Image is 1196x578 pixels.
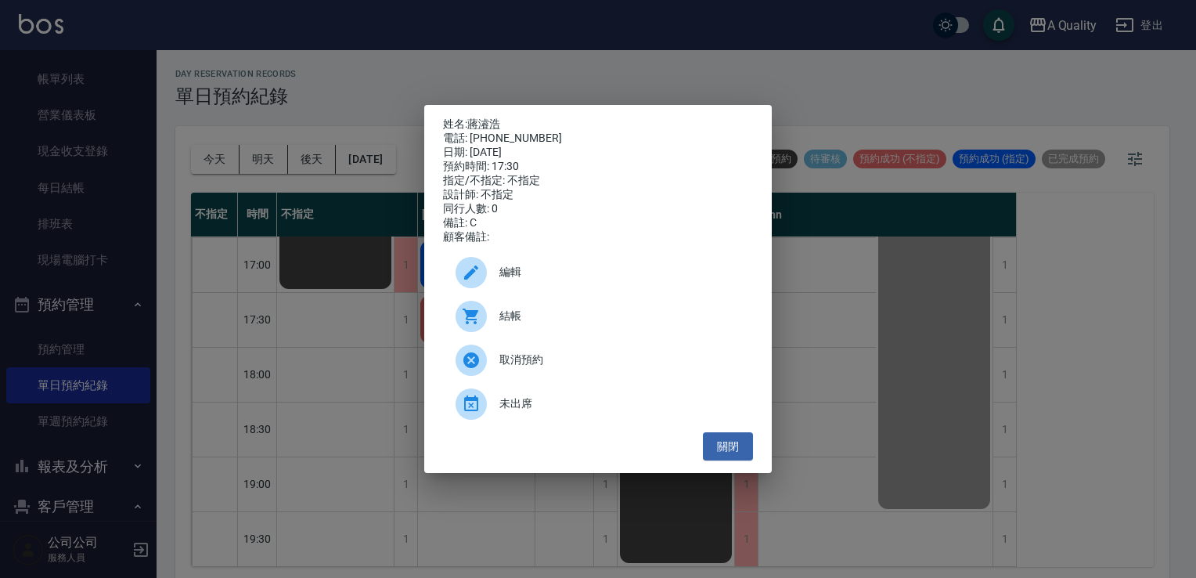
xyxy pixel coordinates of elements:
[443,174,753,188] div: 指定/不指定: 不指定
[499,396,740,412] span: 未出席
[443,132,753,146] div: 電話: [PHONE_NUMBER]
[443,294,753,338] a: 結帳
[443,117,753,132] p: 姓名:
[443,188,753,202] div: 設計師: 不指定
[443,251,753,294] div: 編輯
[703,432,753,461] button: 關閉
[443,382,753,426] div: 未出席
[443,216,753,230] div: 備註: C
[443,202,753,216] div: 同行人數: 0
[499,352,740,368] span: 取消預約
[499,264,740,280] span: 編輯
[443,230,753,244] div: 顧客備註:
[443,146,753,160] div: 日期: [DATE]
[443,338,753,382] div: 取消預約
[443,160,753,174] div: 預約時間: 17:30
[467,117,500,130] a: 蔣濬浩
[499,308,740,324] span: 結帳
